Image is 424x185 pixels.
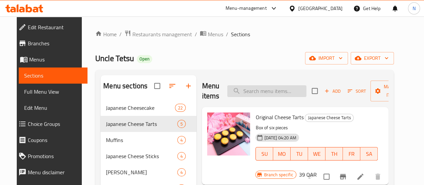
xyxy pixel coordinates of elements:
span: Uncle Tetsu [95,51,134,66]
button: SA [360,147,378,160]
div: items [177,120,186,128]
button: Branch-specific-item [335,169,351,185]
li: / [226,30,228,38]
button: MO [273,147,291,160]
h6: 39 QAR [299,170,317,179]
span: [PERSON_NAME] [106,168,177,176]
span: Sort [348,87,366,95]
span: N [412,5,415,12]
span: Promotions [28,152,82,160]
button: SU [255,147,273,160]
span: WE [311,149,323,159]
span: Select to update [319,170,334,184]
a: Coupons [13,132,87,148]
button: FR [343,147,360,160]
button: Add [322,86,343,96]
button: WE [308,147,325,160]
a: Sections [19,67,87,84]
span: Coupons [28,136,82,144]
a: Menus [13,51,87,67]
nav: breadcrumb [95,30,394,39]
span: Japanese Cheese Tarts [106,120,177,128]
li: / [119,30,122,38]
span: Original Cheese Tarts [255,112,303,122]
span: Menus [208,30,223,38]
span: 22 [175,105,185,111]
span: Japanese Cheesecake [106,104,175,112]
span: Menu disclaimer [28,168,82,176]
li: / [195,30,197,38]
span: Japanese Cheese Tarts [305,114,353,122]
a: Menu disclaimer [13,164,87,180]
a: Home [95,30,117,38]
span: SA [363,149,375,159]
span: 4 [178,169,185,176]
span: TU [293,149,305,159]
span: Full Menu View [24,88,82,96]
button: delete [370,169,386,185]
div: items [177,152,186,160]
span: Add [323,87,342,95]
img: Original Cheese Tarts [207,112,250,155]
span: Japanese Cheese Sticks [106,152,177,160]
span: Open [137,56,152,62]
span: Sort items [343,86,370,96]
span: 5 [178,121,185,127]
a: Promotions [13,148,87,164]
span: [DATE] 04:20 AM [261,135,299,141]
span: Manage items [376,83,410,99]
a: Restaurants management [124,30,192,39]
span: TH [328,149,340,159]
div: Open [137,55,152,63]
span: Sort sections [164,78,180,94]
span: Sections [231,30,250,38]
p: Box of six pieces [255,124,377,132]
button: Manage items [370,81,415,101]
div: Japanese Cheese Tarts5 [101,116,196,132]
div: [GEOGRAPHIC_DATA] [298,5,343,12]
h2: Menu sections [103,81,147,91]
div: [PERSON_NAME]4 [101,164,196,180]
input: search [227,85,306,97]
div: Menu-management [226,4,267,12]
span: MO [276,149,288,159]
button: Add section [180,78,196,94]
span: Edit Menu [24,104,82,112]
span: Menus [29,55,82,63]
span: Restaurants management [132,30,192,38]
span: 4 [178,153,185,159]
span: import [310,54,343,62]
a: Choice Groups [13,116,87,132]
h2: Menu items [202,81,219,101]
span: Sections [24,72,82,80]
div: items [175,104,186,112]
div: Japanese Cheese Sticks4 [101,148,196,164]
button: TH [325,147,343,160]
button: import [305,52,348,64]
span: export [356,54,388,62]
span: SU [258,149,270,159]
div: Japanese Cheesecake22 [101,100,196,116]
span: Choice Groups [28,120,82,128]
span: Branches [28,39,82,47]
a: Menus [200,30,223,39]
div: Muffins4 [101,132,196,148]
span: 4 [178,137,185,143]
span: Select all sections [150,79,164,93]
button: TU [291,147,308,160]
button: export [351,52,394,64]
span: Muffins [106,136,177,144]
a: Branches [13,35,87,51]
span: Edit Restaurant [28,23,82,31]
div: Japanese Cheese Tarts [305,114,354,122]
span: FR [346,149,358,159]
a: Edit Menu [19,100,87,116]
div: items [177,136,186,144]
a: Edit Restaurant [13,19,87,35]
button: Sort [346,86,368,96]
span: Branch specific [261,172,296,178]
a: Full Menu View [19,84,87,100]
a: Edit menu item [356,173,364,181]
